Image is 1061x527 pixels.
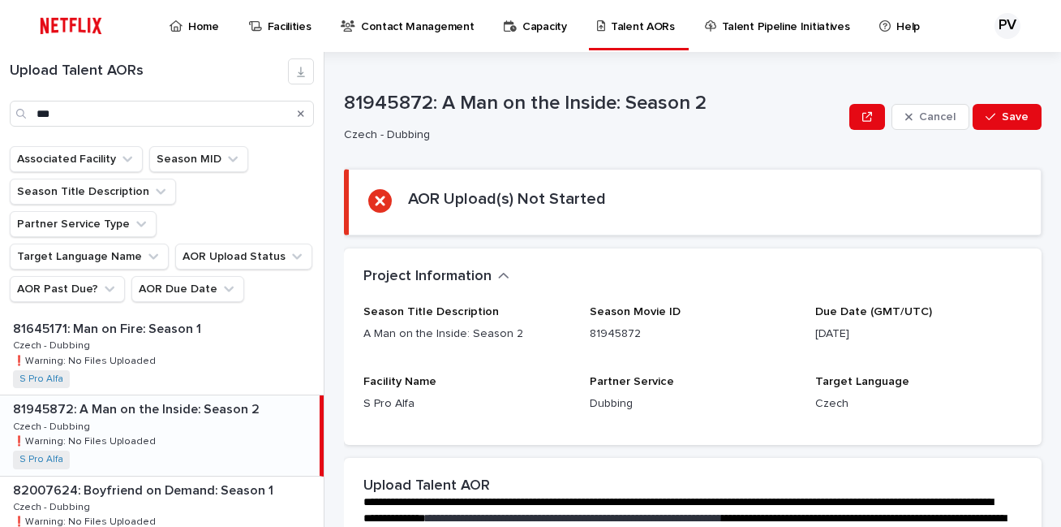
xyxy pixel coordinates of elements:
[815,326,1022,343] p: [DATE]
[344,92,843,115] p: 81945872: A Man on the Inside: Season 2
[590,306,681,317] span: Season Movie ID
[10,101,314,127] input: Search
[13,480,277,499] p: 82007624: Boyfriend on Demand: Season 1
[973,104,1042,130] button: Save
[1002,111,1029,123] span: Save
[13,433,159,447] p: ❗️Warning: No Files Uploaded
[13,399,263,417] p: 81945872: A Man on the Inside: Season 2
[994,13,1020,39] div: PV
[815,306,932,317] span: Due Date (GMT/UTC)
[19,374,63,385] a: S Pro Alfa
[10,211,157,237] button: Partner Service Type
[363,268,509,286] button: Project Information
[32,10,110,42] img: ifQbXi3ZQGMSEF7WDB7W
[590,326,797,343] p: 81945872
[363,395,570,413] p: S Pro Alfa
[131,276,244,302] button: AOR Due Date
[590,395,797,413] p: Dubbing
[344,128,836,142] p: Czech - Dubbing
[363,477,490,495] h2: Upload Talent AOR
[363,306,499,317] span: Season Title Description
[10,244,169,270] button: Target Language Name
[10,146,143,172] button: Associated Facility
[919,111,956,123] span: Cancel
[10,63,288,80] h1: Upload Talent AORs
[175,244,312,270] button: AOR Upload Status
[19,454,63,465] a: S Pro Alfa
[590,376,674,387] span: Partner Service
[13,352,159,367] p: ❗️Warning: No Files Uploaded
[13,337,93,352] p: Czech - Dubbing
[10,276,125,302] button: AOR Past Due?
[13,318,204,337] p: 81645171: Man on Fire: Season 1
[13,499,93,513] p: Czech - Dubbing
[149,146,248,172] button: Season MID
[13,418,93,433] p: Czech - Dubbing
[363,268,492,286] h2: Project Information
[891,104,969,130] button: Cancel
[815,376,909,387] span: Target Language
[10,179,176,205] button: Season Title Description
[363,376,436,387] span: Facility Name
[363,326,570,343] p: A Man on the Inside: Season 2
[408,189,606,209] h2: AOR Upload(s) Not Started
[815,395,1022,413] p: Czech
